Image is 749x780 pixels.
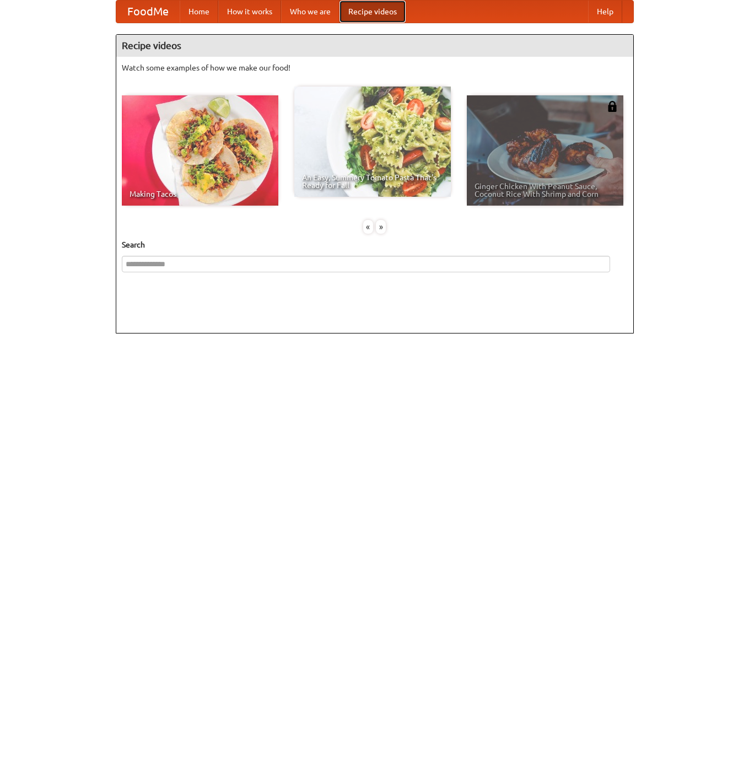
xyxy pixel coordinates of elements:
h4: Recipe videos [116,35,633,57]
a: Home [180,1,218,23]
div: « [363,220,373,234]
div: » [376,220,386,234]
span: An Easy, Summery Tomato Pasta That's Ready for Fall [302,174,443,189]
h5: Search [122,239,628,250]
img: 483408.png [607,101,618,112]
a: Who we are [281,1,340,23]
a: Making Tacos [122,95,278,206]
a: Help [588,1,622,23]
a: How it works [218,1,281,23]
a: FoodMe [116,1,180,23]
a: Recipe videos [340,1,406,23]
span: Making Tacos [130,190,271,198]
p: Watch some examples of how we make our food! [122,62,628,73]
a: An Easy, Summery Tomato Pasta That's Ready for Fall [294,87,451,197]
